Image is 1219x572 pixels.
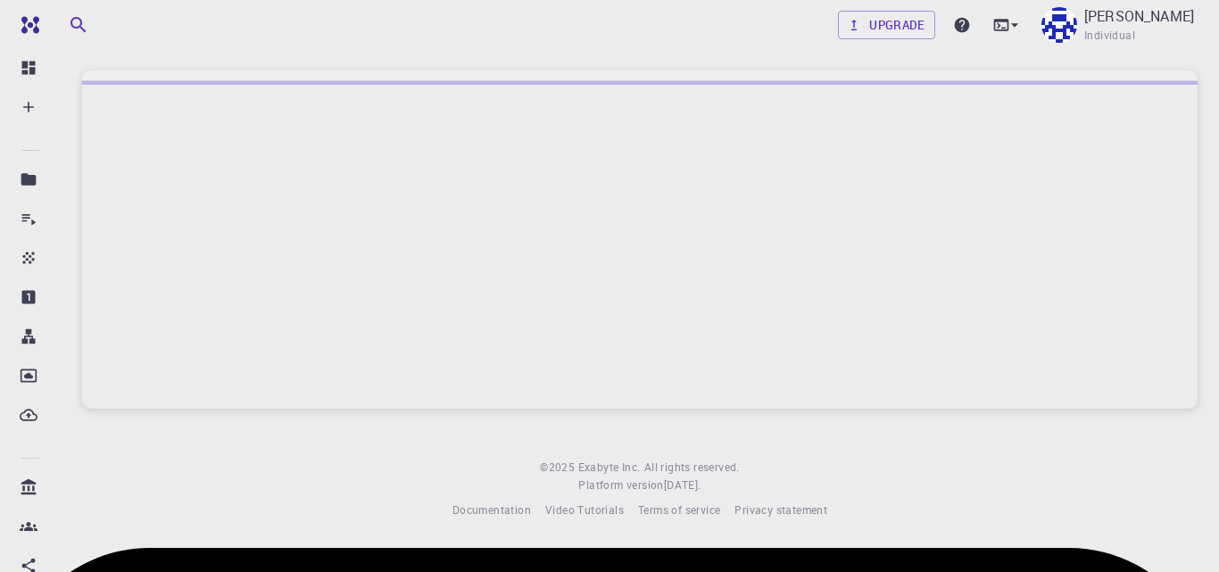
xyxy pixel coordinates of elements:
[578,459,641,477] a: Exabyte Inc.
[14,16,39,34] img: logo
[578,477,663,494] span: Platform version
[540,459,577,477] span: © 2025
[638,502,720,519] a: Terms of service
[734,502,827,519] a: Privacy statement
[664,477,701,494] a: [DATE].
[545,502,624,517] span: Video Tutorials
[545,502,624,519] a: Video Tutorials
[664,477,701,492] span: [DATE] .
[1084,5,1194,27] p: [PERSON_NAME]
[734,502,827,517] span: Privacy statement
[1041,7,1077,43] img: shiella baltazar
[838,11,935,39] a: Upgrade
[578,460,641,474] span: Exabyte Inc.
[644,459,740,477] span: All rights reserved.
[1084,27,1135,45] span: Individual
[452,502,531,519] a: Documentation
[452,502,531,517] span: Documentation
[638,502,720,517] span: Terms of service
